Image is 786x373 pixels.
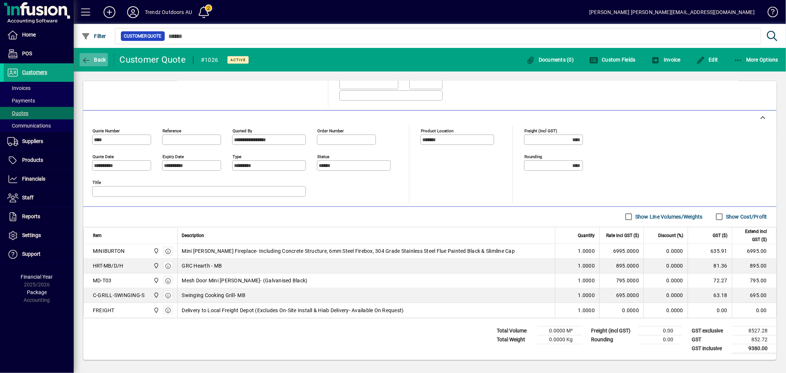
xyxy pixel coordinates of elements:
mat-label: Status [317,154,329,159]
span: Customers [22,69,47,75]
span: Customer Quote [124,32,162,40]
span: 1.0000 [578,262,595,269]
td: GST exclusive [688,326,732,335]
span: Discount (%) [658,231,683,240]
a: Quotes [4,107,74,119]
div: HRT-MB/D/H [93,262,123,269]
mat-label: Expiry date [163,154,184,159]
span: Description [182,231,205,240]
td: 0.00 [688,303,732,318]
div: 0.0000 [604,307,639,314]
td: GST inclusive [688,344,732,353]
button: Back [80,53,108,66]
td: 0.0000 [643,303,688,318]
div: FREIGHT [93,307,115,314]
td: 0.0000 [643,288,688,303]
button: More Options [732,53,780,66]
td: 0.0000 [643,244,688,259]
span: Staff [22,195,34,201]
span: Financials [22,176,45,182]
span: GST ($) [713,231,727,240]
span: Mesh Door Mini [PERSON_NAME]- (Galvanised Black) [182,277,308,284]
span: Active [230,57,246,62]
span: Custom Fields [589,57,636,63]
span: Payments [7,98,35,104]
a: Payments [4,94,74,107]
span: Financial Year [21,274,53,280]
span: Mini [PERSON_NAME] Fireplace- Including Concrete Structure, 6mm Steel Firebox, 304 Grade Stainles... [182,247,515,255]
span: Filter [81,33,106,39]
span: 1.0000 [578,307,595,314]
div: Customer Quote [120,54,186,66]
span: Delivery to Local Freight Depot (Excludes On-Site Install & Hiab Delivery- Available On Request) [182,307,404,314]
td: GST [688,335,732,344]
td: 0.0000 M³ [537,326,581,335]
button: Invoice [649,53,682,66]
span: Edit [696,57,718,63]
button: Filter [80,29,108,43]
span: Rate incl GST ($) [606,231,639,240]
span: Extend incl GST ($) [737,227,767,244]
span: Quotes [7,110,28,116]
mat-label: Quote number [92,128,120,133]
span: Suppliers [22,138,43,144]
td: 0.0000 [643,259,688,273]
td: 635.91 [688,244,732,259]
div: MINIBURTON [93,247,125,255]
td: 72.27 [688,273,732,288]
span: GRC Hearth - MB [182,262,222,269]
app-page-header-button: Back [74,53,114,66]
mat-label: Product location [421,128,454,133]
span: Documents (0) [526,57,574,63]
mat-label: Quote date [92,154,114,159]
span: Reports [22,213,40,219]
div: Trendz Outdoors AU [145,6,192,18]
td: 9380.00 [732,344,776,353]
div: 695.0000 [604,292,639,299]
span: Settings [22,232,41,238]
a: Financials [4,170,74,188]
div: C-GRILL-SWINGING-S [93,292,145,299]
mat-label: Reference [163,128,181,133]
span: Quantity [578,231,595,240]
td: Rounding [587,335,638,344]
td: 0.00 [638,335,682,344]
button: Custom Fields [587,53,637,66]
span: Central [151,291,160,299]
td: 81.36 [688,259,732,273]
button: Profile [121,6,145,19]
td: 852.72 [732,335,776,344]
td: 6995.00 [732,244,776,259]
span: Support [22,251,41,257]
span: 1.0000 [578,277,595,284]
span: Communications [7,123,51,129]
span: More Options [734,57,779,63]
td: 795.00 [732,273,776,288]
div: #1026 [201,54,218,66]
mat-label: Freight (incl GST) [524,128,557,133]
a: Knowledge Base [762,1,777,25]
a: Home [4,26,74,44]
div: 6995.0000 [604,247,639,255]
div: MD-T03 [93,277,112,284]
span: Home [22,32,36,38]
mat-label: Rounding [524,154,542,159]
div: 895.0000 [604,262,639,269]
button: Add [98,6,121,19]
td: 0.00 [638,326,682,335]
a: Support [4,245,74,264]
a: Communications [4,119,74,132]
span: Central [151,262,160,270]
label: Show Line Volumes/Weights [634,213,703,220]
span: Back [81,57,106,63]
td: 0.0000 Kg [537,335,581,344]
td: Total Volume [493,326,537,335]
td: 695.00 [732,288,776,303]
span: Central [151,247,160,255]
button: Edit [694,53,720,66]
span: 1.0000 [578,292,595,299]
mat-label: Title [92,179,101,185]
mat-label: Quoted by [233,128,252,133]
a: Staff [4,189,74,207]
td: 0.0000 [643,273,688,288]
